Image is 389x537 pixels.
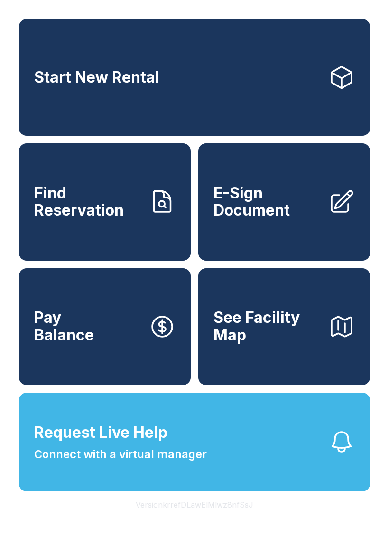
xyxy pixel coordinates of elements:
span: E-Sign Document [213,185,321,219]
button: Request Live HelpConnect with a virtual manager [19,393,370,491]
span: Connect with a virtual manager [34,446,207,463]
a: Start New Rental [19,19,370,136]
span: Find Reservation [34,185,141,219]
a: E-Sign Document [198,143,370,260]
button: PayBalance [19,268,191,385]
span: Pay Balance [34,309,94,344]
span: Request Live Help [34,421,167,444]
button: See Facility Map [198,268,370,385]
a: Find Reservation [19,143,191,260]
span: See Facility Map [213,309,321,344]
button: VersionkrrefDLawElMlwz8nfSsJ [128,491,261,518]
span: Start New Rental [34,69,159,86]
